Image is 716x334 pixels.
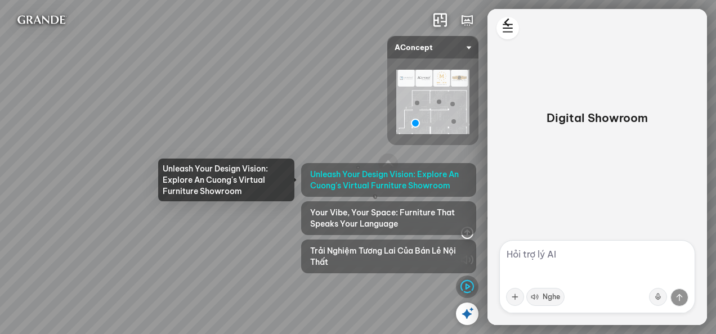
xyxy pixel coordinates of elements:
[547,110,648,126] p: Digital Showroom
[9,9,74,31] img: logo
[396,70,469,134] img: AConcept_CTMHTJT2R6E4.png
[526,288,565,306] button: Nghe
[163,163,290,197] span: Unleash Your Design Vision: Explore An Cuong's Virtual Furniture Showroom
[310,169,467,191] span: Unleash Your Design Vision: Explore An Cuong's Virtual Furniture Showroom
[395,36,471,58] span: AConcept
[310,245,467,268] span: Trải Nghiệm Tương Lai Của Bán Lẻ Nội Thất
[310,207,467,229] span: Your Vibe, Your Space: Furniture That Speaks Your Language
